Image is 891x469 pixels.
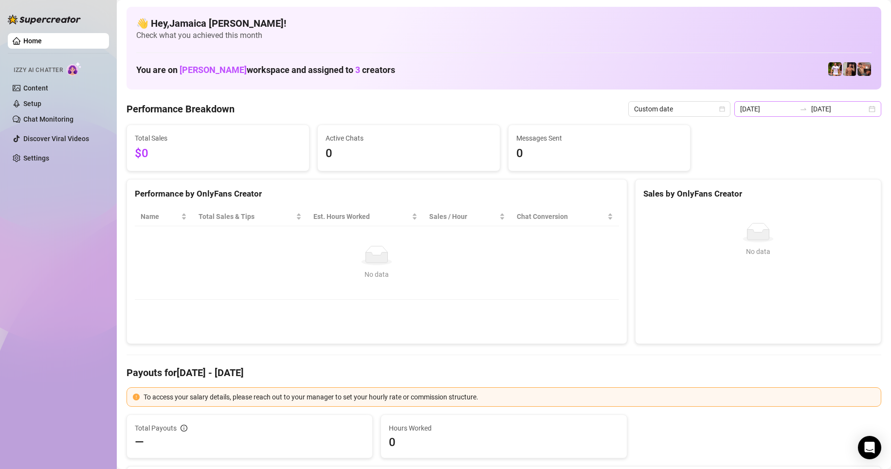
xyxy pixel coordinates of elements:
[135,423,177,433] span: Total Payouts
[516,144,683,163] span: 0
[136,65,395,75] h1: You are on workspace and assigned to creators
[23,84,48,92] a: Content
[23,100,41,108] a: Setup
[423,207,511,226] th: Sales / Hour
[811,104,867,114] input: End date
[511,207,618,226] th: Chat Conversion
[199,211,294,222] span: Total Sales & Tips
[740,104,796,114] input: Start date
[857,62,871,76] img: Osvaldo
[133,394,140,400] span: exclamation-circle
[313,211,410,222] div: Est. Hours Worked
[800,105,807,113] span: to
[517,211,605,222] span: Chat Conversion
[23,115,73,123] a: Chat Monitoring
[135,133,301,144] span: Total Sales
[180,65,247,75] span: [PERSON_NAME]
[326,133,492,144] span: Active Chats
[800,105,807,113] span: swap-right
[516,133,683,144] span: Messages Sent
[355,65,360,75] span: 3
[127,102,235,116] h4: Performance Breakdown
[8,15,81,24] img: logo-BBDzfeDw.svg
[136,30,872,41] span: Check what you achieved this month
[135,434,144,450] span: —
[181,425,187,432] span: info-circle
[67,62,82,76] img: AI Chatter
[429,211,497,222] span: Sales / Hour
[389,434,618,450] span: 0
[14,66,63,75] span: Izzy AI Chatter
[144,392,875,402] div: To access your salary details, please reach out to your manager to set your hourly rate or commis...
[326,144,492,163] span: 0
[141,211,179,222] span: Name
[389,423,618,433] span: Hours Worked
[719,106,725,112] span: calendar
[23,135,89,143] a: Discover Viral Videos
[193,207,308,226] th: Total Sales & Tips
[634,102,725,116] span: Custom date
[135,187,619,200] div: Performance by OnlyFans Creator
[828,62,842,76] img: Hector
[23,154,49,162] a: Settings
[643,187,873,200] div: Sales by OnlyFans Creator
[858,436,881,459] div: Open Intercom Messenger
[136,17,872,30] h4: 👋 Hey, Jamaica [PERSON_NAME] !
[145,269,609,280] div: No data
[127,366,881,379] h4: Payouts for [DATE] - [DATE]
[843,62,856,76] img: Zach
[135,144,301,163] span: $0
[23,37,42,45] a: Home
[135,207,193,226] th: Name
[647,246,869,257] div: No data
